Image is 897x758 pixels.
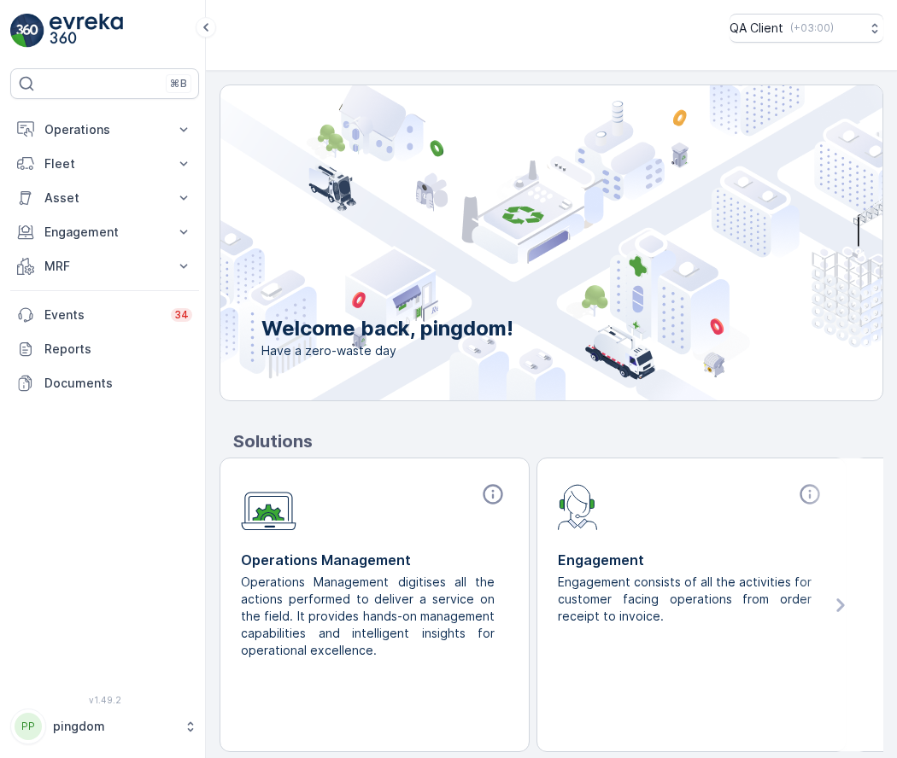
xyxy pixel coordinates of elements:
[10,181,199,215] button: Asset
[44,121,165,138] p: Operations
[44,155,165,172] p: Fleet
[241,550,508,570] p: Operations Management
[10,215,199,249] button: Engagement
[558,482,598,530] img: module-icon
[50,14,123,48] img: logo_light-DOdMpM7g.png
[261,342,513,359] span: Have a zero-waste day
[53,718,175,735] p: pingdom
[233,429,883,454] p: Solutions
[730,20,783,37] p: QA Client
[10,249,199,283] button: MRF
[44,189,165,207] p: Asset
[170,77,187,90] p: ⌘B
[790,21,834,35] p: ( +03:00 )
[558,574,812,625] p: Engagement consists of all the activities for customer facing operations from order receipt to in...
[44,258,165,275] p: MRF
[241,574,495,659] p: Operations Management digitises all the actions performed to deliver a service on the field. It p...
[44,341,192,358] p: Reports
[10,14,44,48] img: logo
[10,708,199,744] button: PPpingdom
[15,713,42,740] div: PP
[730,14,883,43] button: QA Client(+03:00)
[261,315,513,342] p: Welcome back, pingdom!
[10,147,199,181] button: Fleet
[174,308,189,322] p: 34
[44,224,165,241] p: Engagement
[241,482,296,531] img: module-icon
[558,550,825,570] p: Engagement
[10,366,199,400] a: Documents
[44,375,192,392] p: Documents
[10,695,199,705] span: v 1.49.2
[10,332,199,366] a: Reports
[10,113,199,147] button: Operations
[44,306,161,324] p: Events
[10,298,199,332] a: Events34
[144,85,882,400] img: city illustration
